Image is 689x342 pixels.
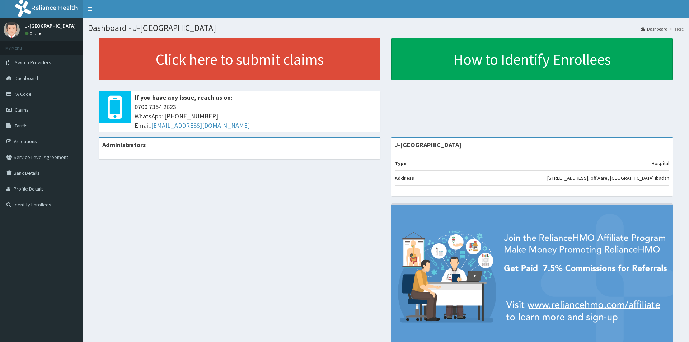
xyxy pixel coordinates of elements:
[15,122,28,129] span: Tariffs
[88,23,684,33] h1: Dashboard - J-[GEOGRAPHIC_DATA]
[15,75,38,81] span: Dashboard
[391,38,673,80] a: How to Identify Enrollees
[652,160,669,167] p: Hospital
[4,22,20,38] img: User Image
[395,160,407,167] b: Type
[102,141,146,149] b: Administrators
[668,26,684,32] li: Here
[15,59,51,66] span: Switch Providers
[25,31,42,36] a: Online
[641,26,667,32] a: Dashboard
[135,93,233,102] b: If you have any issue, reach us on:
[15,107,29,113] span: Claims
[135,102,377,130] span: 0700 7354 2623 WhatsApp: [PHONE_NUMBER] Email:
[395,175,414,181] b: Address
[25,23,76,28] p: J-[GEOGRAPHIC_DATA]
[151,121,250,130] a: [EMAIL_ADDRESS][DOMAIN_NAME]
[99,38,380,80] a: Click here to submit claims
[547,174,669,182] p: [STREET_ADDRESS], off Aare, [GEOGRAPHIC_DATA] Ibadan
[395,141,461,149] strong: J-[GEOGRAPHIC_DATA]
